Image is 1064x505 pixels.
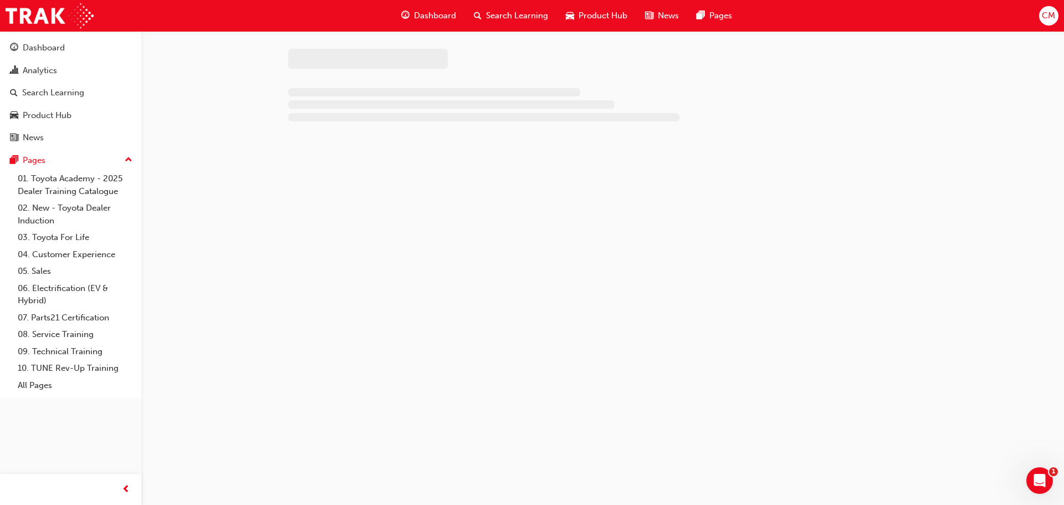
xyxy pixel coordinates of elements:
div: News [23,131,44,144]
span: car-icon [566,9,574,23]
button: Pages [4,150,137,171]
a: Product Hub [4,105,137,126]
a: Analytics [4,60,137,81]
span: News [658,9,679,22]
a: guage-iconDashboard [392,4,465,27]
div: Analytics [23,64,57,77]
a: 09. Technical Training [13,343,137,360]
a: pages-iconPages [688,4,741,27]
a: 04. Customer Experience [13,246,137,263]
div: Product Hub [23,109,71,122]
a: 03. Toyota For Life [13,229,137,246]
a: 06. Electrification (EV & Hybrid) [13,280,137,309]
span: CM [1042,9,1055,22]
a: 10. TUNE Rev-Up Training [13,360,137,377]
a: All Pages [13,377,137,394]
span: search-icon [10,88,18,98]
span: news-icon [645,9,653,23]
a: 02. New - Toyota Dealer Induction [13,200,137,229]
span: car-icon [10,111,18,121]
div: Search Learning [22,86,84,99]
button: DashboardAnalyticsSearch LearningProduct HubNews [4,35,137,150]
img: Trak [6,3,94,28]
span: guage-icon [401,9,410,23]
span: guage-icon [10,43,18,53]
span: news-icon [10,133,18,143]
a: search-iconSearch Learning [465,4,557,27]
span: 1 [1049,467,1058,476]
span: pages-icon [697,9,705,23]
span: Dashboard [414,9,456,22]
span: pages-icon [10,156,18,166]
a: Dashboard [4,38,137,58]
span: up-icon [125,153,132,167]
span: search-icon [474,9,482,23]
a: 05. Sales [13,263,137,280]
span: chart-icon [10,66,18,76]
div: Dashboard [23,42,65,54]
a: News [4,127,137,148]
span: prev-icon [122,483,130,497]
span: Product Hub [579,9,627,22]
a: 07. Parts21 Certification [13,309,137,327]
div: Pages [23,154,45,167]
button: CM [1039,6,1058,25]
span: Search Learning [486,9,548,22]
a: 01. Toyota Academy - 2025 Dealer Training Catalogue [13,170,137,200]
a: Search Learning [4,83,137,103]
iframe: Intercom live chat [1026,467,1053,494]
a: 08. Service Training [13,326,137,343]
span: Pages [709,9,732,22]
a: car-iconProduct Hub [557,4,636,27]
a: news-iconNews [636,4,688,27]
